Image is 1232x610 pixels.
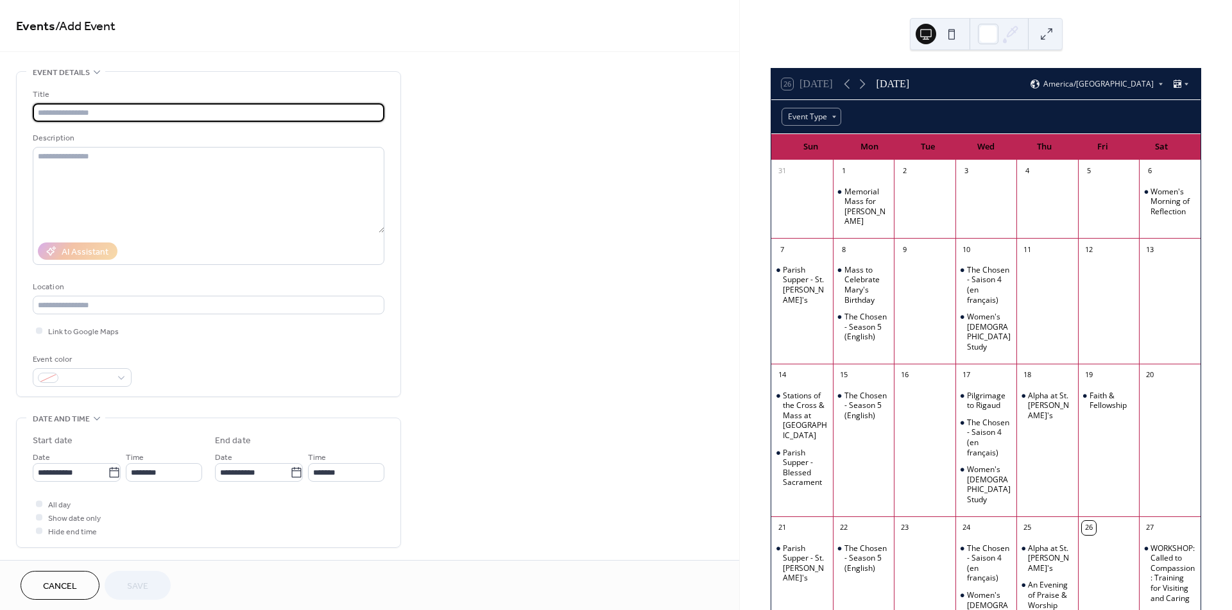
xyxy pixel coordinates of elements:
div: An Evening of Praise & Worship [1016,580,1078,610]
div: 22 [837,521,851,535]
div: Alpha at St. [PERSON_NAME]'s [1028,391,1073,421]
div: Thu [1015,134,1074,160]
div: Event color [33,353,129,366]
div: Description [33,131,382,145]
div: Faith & Fellowship [1078,391,1140,411]
div: Start date [33,434,73,448]
div: Women's [DEMOGRAPHIC_DATA] Study [967,312,1012,352]
div: 4 [1020,164,1034,178]
div: Parish Supper - St. [PERSON_NAME]'s [783,265,828,305]
div: Pilgrimage to Rigaud [967,391,1012,411]
div: The Chosen - Saison 4 (en français) [955,265,1017,305]
div: 5 [1082,164,1096,178]
div: The Chosen - Saison 4 (en français) [955,543,1017,583]
div: Alpha at St. Anthony's [1016,543,1078,573]
span: / Add Event [55,14,116,39]
div: Fri [1074,134,1132,160]
div: Parish Supper - Blessed Sacrament [783,448,828,487]
div: Faith & Fellowship [1090,391,1134,411]
div: 14 [775,368,789,382]
span: Date and time [33,412,90,426]
div: 15 [837,368,851,382]
a: Events [16,14,55,39]
div: 1 [837,164,851,178]
div: Women's Morning of Reflection [1139,187,1201,217]
span: Link to Google Maps [48,325,119,339]
div: Parish Supper - St. Peter's [771,543,833,583]
div: Memorial Mass for [PERSON_NAME] [844,187,889,226]
div: 17 [959,368,973,382]
div: End date [215,434,251,448]
div: 25 [1020,521,1034,535]
div: The Chosen - Saison 4 (en français) [955,418,1017,457]
div: Women's Bible Study [955,312,1017,352]
div: Title [33,88,382,101]
div: 31 [775,164,789,178]
div: The Chosen - Season 5 (English) [844,391,889,421]
div: 21 [775,521,789,535]
div: 26 [1082,521,1096,535]
div: The Chosen - Season 5 (English) [833,543,894,573]
div: 20 [1143,368,1157,382]
div: The Chosen - Season 5 (English) [844,312,889,342]
div: 9 [898,242,912,257]
div: Wed [957,134,1015,160]
div: WORKSHOP: Called to Compassion: Training for Visiting and Caring [1151,543,1195,604]
div: Mass to Celebrate Mary's Birthday [833,265,894,305]
div: The Chosen - Season 5 (English) [833,391,894,421]
div: WORKSHOP: Called to Compassion: Training for Visiting and Caring [1139,543,1201,604]
div: Women's Bible Study [955,464,1017,504]
div: Parish Supper - Blessed Sacrament [771,448,833,487]
div: [DATE] [877,76,910,92]
div: Pilgrimage to Rigaud [955,391,1017,411]
span: Date [215,451,232,464]
span: America/[GEOGRAPHIC_DATA] [1043,80,1154,88]
div: 19 [1082,368,1096,382]
span: Time [126,451,144,464]
div: Mon [840,134,898,160]
div: Mass to Celebrate Mary's Birthday [844,265,889,305]
div: Parish Supper - St. [PERSON_NAME]'s [783,543,828,583]
div: Women's Morning of Reflection [1151,187,1195,217]
div: Sun [782,134,840,160]
div: 23 [898,521,912,535]
div: 6 [1143,164,1157,178]
div: Stations of the Cross & Mass at Calvary [771,391,833,441]
div: The Chosen - Saison 4 (en français) [967,265,1012,305]
span: Time [308,451,326,464]
button: Cancel [21,571,99,600]
span: All day [48,498,71,512]
div: 27 [1143,521,1157,535]
div: 13 [1143,242,1157,257]
div: 24 [959,521,973,535]
div: 18 [1020,368,1034,382]
div: The Chosen - Season 5 (English) [833,312,894,342]
span: Hide end time [48,525,97,539]
div: Location [33,280,382,294]
div: Parish Supper - St. Raphael's [771,265,833,305]
div: 8 [837,242,851,257]
div: Stations of the Cross & Mass at [GEOGRAPHIC_DATA] [783,391,828,441]
div: 16 [898,368,912,382]
div: The Chosen - Saison 4 (en français) [967,543,1012,583]
span: Cancel [43,580,77,593]
div: 7 [775,242,789,257]
div: Memorial Mass for Charlotte Light [833,187,894,226]
div: Women's [DEMOGRAPHIC_DATA] Study [967,464,1012,504]
div: Sat [1132,134,1190,160]
div: Alpha at St. Anthony's [1016,391,1078,421]
div: The Chosen - Season 5 (English) [844,543,889,573]
span: Event details [33,66,90,80]
div: 11 [1020,242,1034,257]
div: 10 [959,242,973,257]
div: 12 [1082,242,1096,257]
div: The Chosen - Saison 4 (en français) [967,418,1012,457]
div: Tue [898,134,957,160]
div: 3 [959,164,973,178]
div: An Evening of Praise & Worship [1028,580,1073,610]
div: 2 [898,164,912,178]
div: Alpha at St. [PERSON_NAME]'s [1028,543,1073,573]
span: Show date only [48,512,101,525]
span: Date [33,451,50,464]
